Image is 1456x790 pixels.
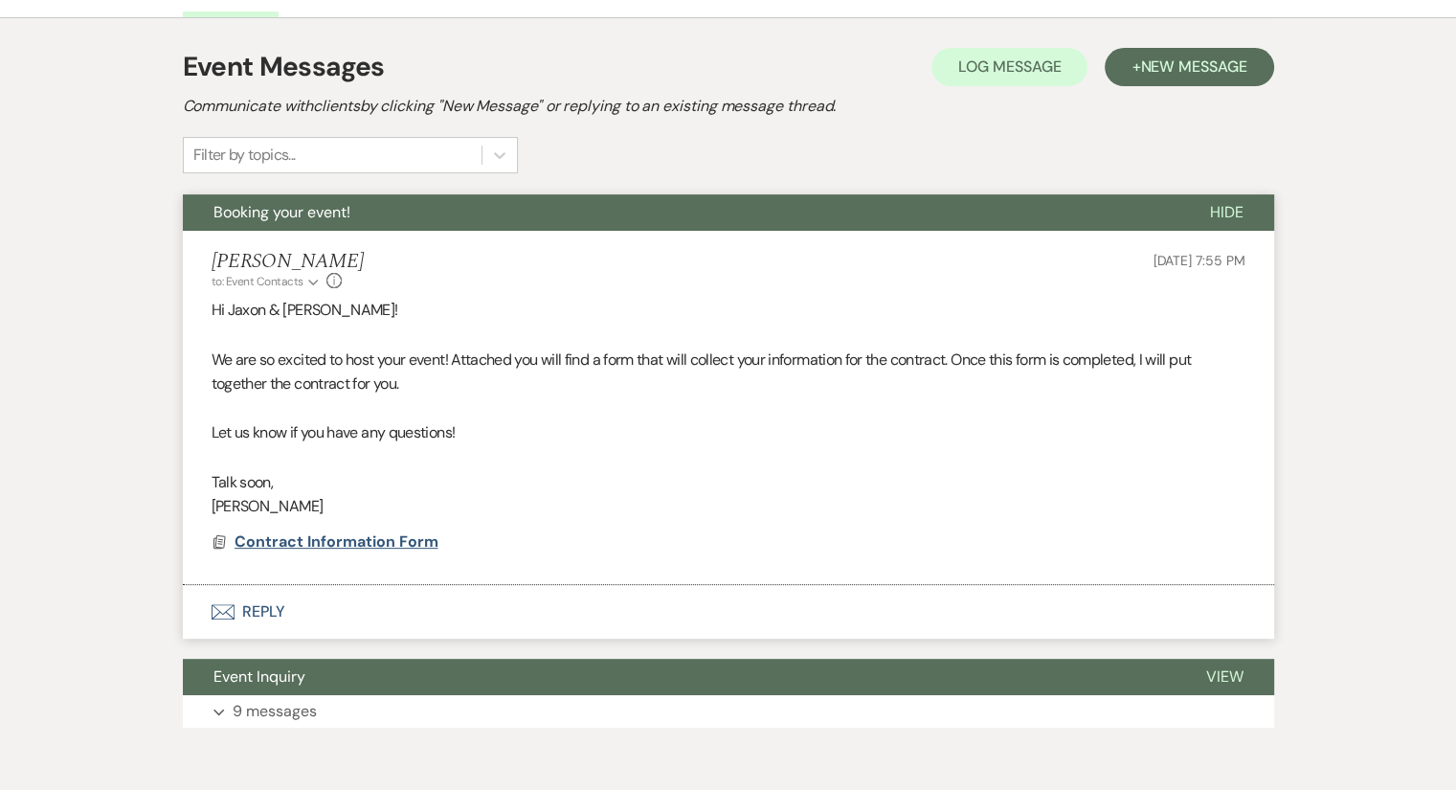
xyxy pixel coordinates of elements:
[958,56,1061,77] span: Log Message
[183,47,385,87] h1: Event Messages
[183,695,1274,728] button: 9 messages
[212,472,274,492] span: Talk soon,
[213,202,350,222] span: Booking your event!
[212,250,364,274] h5: [PERSON_NAME]
[1140,56,1246,77] span: New Message
[1176,659,1274,695] button: View
[183,95,1274,118] h2: Communicate with clients by clicking "New Message" or replying to an existing message thread.
[183,585,1274,639] button: Reply
[193,144,296,167] div: Filter by topics...
[1153,252,1244,269] span: [DATE] 7:55 PM
[212,350,1192,395] span: We are so excited to host your event! Attached you will find a form that will collect your inform...
[212,273,322,290] button: to: Event Contacts
[212,496,324,516] span: [PERSON_NAME]
[1210,202,1243,222] span: Hide
[235,530,443,553] button: Contract Information Form
[183,659,1176,695] button: Event Inquiry
[235,531,438,552] span: Contract Information Form
[183,194,1179,231] button: Booking your event!
[233,699,317,724] p: 9 messages
[1179,194,1274,231] button: Hide
[212,298,1245,323] p: Hi Jaxon & [PERSON_NAME]!
[931,48,1087,86] button: Log Message
[213,666,305,687] span: Event Inquiry
[1206,666,1243,687] span: View
[1105,48,1273,86] button: +New Message
[212,274,303,289] span: to: Event Contacts
[212,422,456,442] span: Let us know if you have any questions!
